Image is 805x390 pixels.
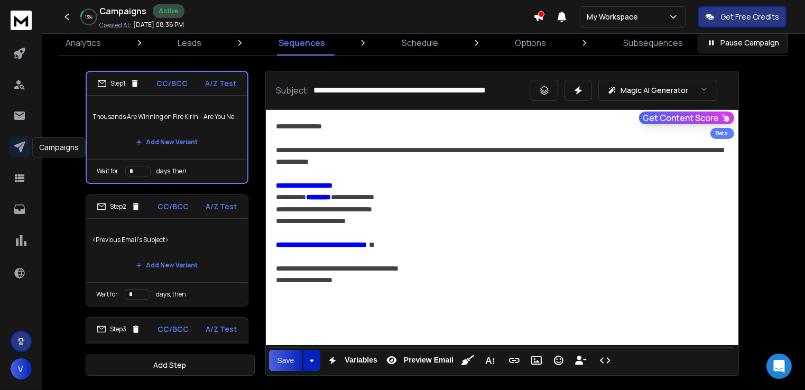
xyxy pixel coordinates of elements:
[269,350,303,371] button: Save
[92,225,242,255] p: <Previous Email's Subject>
[127,255,207,276] button: Add New Variant
[279,36,325,49] p: Sequences
[85,14,92,20] p: 13 %
[504,350,524,371] button: Insert Link (Ctrl+K)
[402,356,456,365] span: Preview Email
[158,201,189,212] p: CC/BCC
[720,12,779,22] p: Get Free Credits
[99,5,146,17] h1: Campaigns
[458,350,478,371] button: Clean HTML
[382,350,456,371] button: Preview Email
[178,36,201,49] p: Leads
[598,80,717,101] button: Magic AI Generator
[509,30,553,55] a: Options
[526,350,547,371] button: Insert Image (Ctrl+P)
[171,30,208,55] a: Leads
[86,194,248,307] li: Step2CC/BCCA/Z Test<Previous Email's Subject>Add New VariantWait fordays, then
[206,201,237,212] p: A/Z Test
[587,12,642,22] p: My Workspace
[97,202,141,211] div: Step 2
[515,36,547,49] p: Options
[86,71,248,184] li: Step1CC/BCCA/Z TestThousands Are Winning on Fire Kirin – Are You Next? 🔥Add New VariantWait forda...
[623,36,683,49] p: Subsequences
[402,36,438,49] p: Schedule
[698,32,788,53] button: Pause Campaign
[617,30,689,55] a: Subsequences
[93,102,241,132] p: Thousands Are Winning on Fire Kirin – Are You Next? 🔥
[621,85,689,96] p: Magic AI Generator
[206,324,237,335] p: A/Z Test
[66,36,101,49] p: Analytics
[97,324,141,334] div: Step 3
[99,21,131,30] p: Created At:
[322,350,380,371] button: Variables
[549,350,569,371] button: Emoticons
[156,290,187,299] p: days, then
[766,354,792,379] div: Open Intercom Messenger
[133,21,184,29] p: [DATE] 08:36 PM
[158,324,189,335] p: CC/BCC
[153,4,184,18] div: Active
[480,350,500,371] button: More Text
[11,358,32,379] button: V
[97,79,140,88] div: Step 1
[272,30,331,55] a: Sequences
[206,78,237,89] p: A/Z Test
[59,30,107,55] a: Analytics
[11,11,32,30] img: logo
[639,112,734,124] button: Get Content Score
[710,128,734,139] div: Beta
[157,167,187,175] p: days, then
[343,356,380,365] span: Variables
[32,137,86,157] div: Campaigns
[276,84,310,97] p: Subject:
[97,290,118,299] p: Wait for
[86,355,255,376] button: Add Step
[157,78,188,89] p: CC/BCC
[127,132,207,153] button: Add New Variant
[571,350,591,371] button: Insert Unsubscribe Link
[595,350,615,371] button: Code View
[698,6,787,27] button: Get Free Credits
[395,30,445,55] a: Schedule
[97,167,119,175] p: Wait for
